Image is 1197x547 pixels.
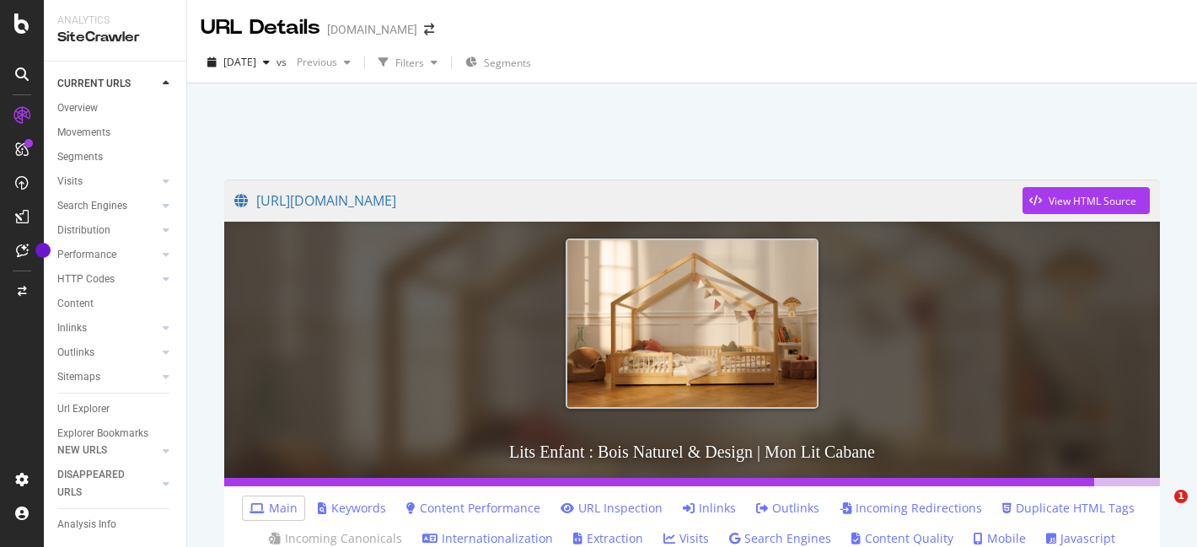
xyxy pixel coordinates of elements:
button: [DATE] [201,49,276,76]
a: Keywords [318,500,386,517]
div: DISAPPEARED URLS [57,466,142,501]
button: Previous [290,49,357,76]
button: Segments [459,49,538,76]
a: URL Inspection [561,500,663,517]
div: Segments [57,148,103,166]
div: Performance [57,246,116,264]
div: [DOMAIN_NAME] [327,21,417,38]
div: Inlinks [57,319,87,337]
a: HTTP Codes [57,271,158,288]
div: Analytics [57,13,173,28]
a: Main [250,500,298,517]
span: vs [276,55,290,69]
a: Segments [57,148,174,166]
a: Incoming Canonicals [269,530,402,547]
div: Movements [57,124,110,142]
div: Analysis Info [57,516,116,534]
a: Explorer Bookmarks [57,425,174,442]
div: SiteCrawler [57,28,173,47]
span: 1 [1174,490,1188,503]
div: Explorer Bookmarks [57,425,148,442]
a: Inlinks [57,319,158,337]
a: Movements [57,124,174,142]
div: Sitemaps [57,368,100,386]
a: [URL][DOMAIN_NAME] [234,180,1023,222]
span: 2025 Sep. 6th [223,55,256,69]
img: Lits Enfant : Bois Naturel & Design | Mon Lit Cabane [566,239,819,408]
a: Inlinks [683,500,736,517]
a: Content [57,295,174,313]
div: HTTP Codes [57,271,115,288]
div: Distribution [57,222,110,239]
a: Visits [663,530,709,547]
div: Overview [57,99,98,117]
div: arrow-right-arrow-left [424,24,434,35]
a: Internationalization [422,530,553,547]
button: View HTML Source [1023,187,1150,214]
div: URL Details [201,13,320,42]
a: CURRENT URLS [57,75,158,93]
button: Filters [372,49,444,76]
a: Extraction [573,530,643,547]
div: Url Explorer [57,400,110,418]
div: Tooltip anchor [35,243,51,258]
span: Segments [484,56,531,70]
div: Filters [395,56,424,70]
span: Previous [290,55,337,69]
div: Outlinks [57,344,94,362]
div: NEW URLS [57,442,107,459]
iframe: Intercom live chat [1140,490,1180,530]
div: Visits [57,173,83,190]
a: Sitemaps [57,368,158,386]
div: Search Engines [57,197,127,215]
div: CURRENT URLS [57,75,131,93]
a: Distribution [57,222,158,239]
a: Url Explorer [57,400,174,418]
a: Javascript [1046,530,1115,547]
a: NEW URLS [57,442,158,459]
a: Analysis Info [57,516,174,534]
div: View HTML Source [1049,194,1136,208]
a: Overview [57,99,174,117]
a: Content Performance [406,500,540,517]
a: Visits [57,173,158,190]
a: Performance [57,246,158,264]
h3: Lits Enfant : Bois Naturel & Design | Mon Lit Cabane [224,426,1160,478]
a: Content Quality [851,530,953,547]
a: Incoming Redirections [840,500,982,517]
a: Outlinks [756,500,819,517]
a: Outlinks [57,344,158,362]
a: Duplicate HTML Tags [1002,500,1135,517]
a: Mobile [974,530,1026,547]
a: DISAPPEARED URLS [57,466,158,501]
a: Search Engines [57,197,158,215]
div: Content [57,295,94,313]
a: Search Engines [729,530,831,547]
